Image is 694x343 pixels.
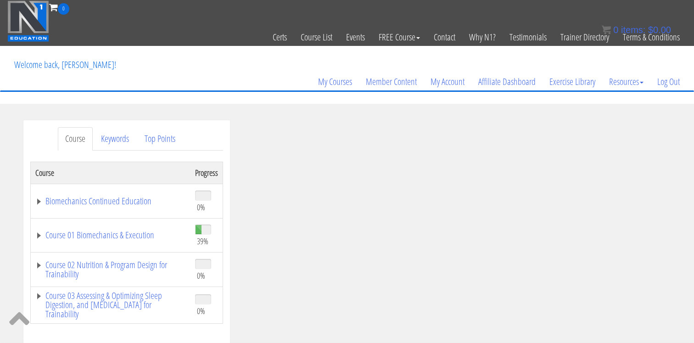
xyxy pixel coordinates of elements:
[372,15,427,60] a: FREE Course
[602,60,650,104] a: Resources
[424,60,471,104] a: My Account
[35,260,186,279] a: Course 02 Nutrition & Program Design for Trainability
[650,60,687,104] a: Log Out
[648,25,653,35] span: $
[602,25,671,35] a: 0 items: $0.00
[613,25,618,35] span: 0
[462,15,503,60] a: Why N1?
[197,202,205,212] span: 0%
[137,127,183,151] a: Top Points
[58,3,69,15] span: 0
[554,15,616,60] a: Trainer Directory
[197,236,208,246] span: 39%
[621,25,645,35] span: items:
[266,15,294,60] a: Certs
[543,60,602,104] a: Exercise Library
[602,25,611,34] img: icon11.png
[197,306,205,316] span: 0%
[7,46,123,83] p: Welcome back, [PERSON_NAME]!
[7,0,49,42] img: n1-education
[311,60,359,104] a: My Courses
[58,127,93,151] a: Course
[427,15,462,60] a: Contact
[190,162,223,184] th: Progress
[339,15,372,60] a: Events
[94,127,136,151] a: Keywords
[31,162,191,184] th: Course
[35,197,186,206] a: Biomechanics Continued Education
[359,60,424,104] a: Member Content
[503,15,554,60] a: Testimonials
[35,231,186,240] a: Course 01 Biomechanics & Execution
[648,25,671,35] bdi: 0.00
[197,270,205,281] span: 0%
[294,15,339,60] a: Course List
[49,1,69,13] a: 0
[35,291,186,319] a: Course 03 Assessing & Optimizing Sleep Digestion, and [MEDICAL_DATA] for Trainability
[616,15,687,60] a: Terms & Conditions
[471,60,543,104] a: Affiliate Dashboard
